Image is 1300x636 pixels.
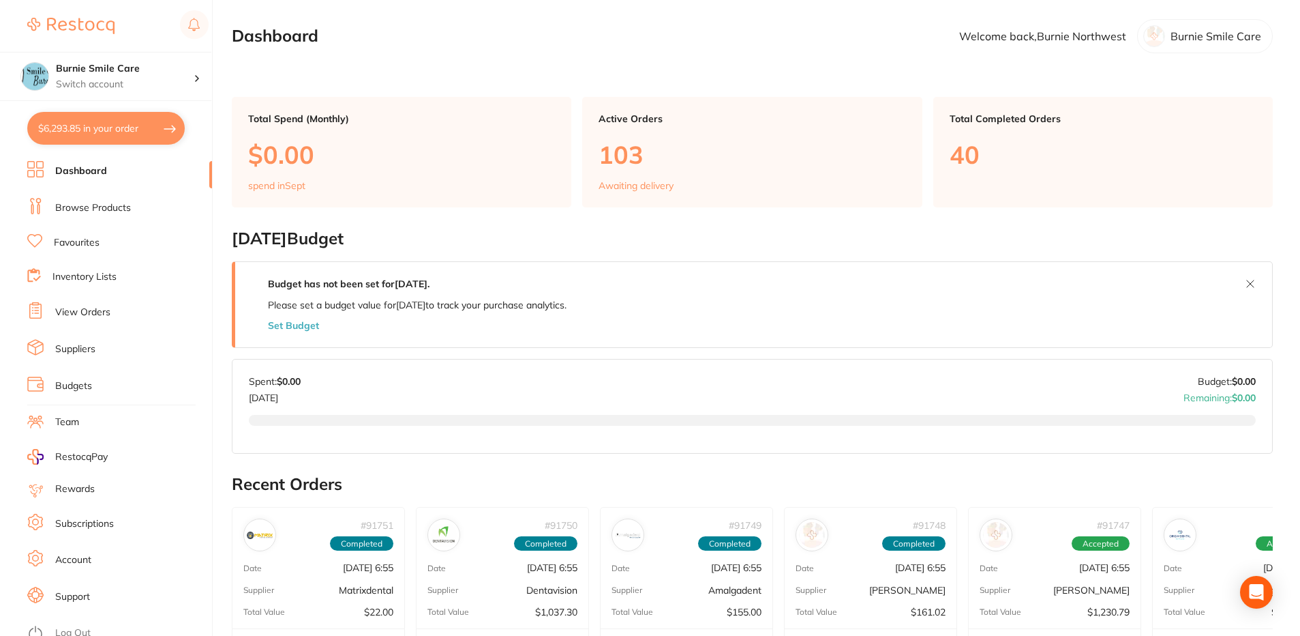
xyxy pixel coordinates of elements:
[980,586,1010,595] p: Supplier
[232,229,1273,248] h2: [DATE] Budget
[55,416,79,429] a: Team
[1164,607,1205,617] p: Total Value
[55,450,108,464] span: RestocqPay
[54,236,100,250] a: Favourites
[615,522,641,548] img: Amalgadent
[535,607,577,618] p: $1,037.30
[1164,564,1182,573] p: Date
[611,564,630,573] p: Date
[983,522,1009,548] img: Henry Schein Halas
[27,112,185,145] button: $6,293.85 in your order
[55,343,95,356] a: Suppliers
[427,564,446,573] p: Date
[27,449,108,465] a: RestocqPay
[545,519,577,530] p: # 91750
[56,62,194,76] h4: Burnie Smile Care
[1232,375,1256,388] strong: $0.00
[27,18,115,34] img: Restocq Logo
[27,449,44,465] img: RestocqPay
[911,607,946,618] p: $161.02
[232,27,318,46] h2: Dashboard
[248,141,555,169] p: $0.00
[248,180,305,191] p: spend in Sept
[55,164,107,178] a: Dashboard
[698,536,761,551] span: Completed
[950,141,1256,169] p: 40
[431,522,457,548] img: Dentavision
[277,375,301,388] strong: $0.00
[330,536,393,551] span: Completed
[599,113,905,124] p: Active Orders
[427,586,458,595] p: Supplier
[339,585,393,596] p: Matrixdental
[582,97,922,207] a: Active Orders103Awaiting delivery
[796,564,814,573] p: Date
[913,519,946,530] p: # 91748
[1170,30,1261,42] p: Burnie Smile Care
[882,536,946,551] span: Completed
[232,97,571,207] a: Total Spend (Monthly)$0.00spend inSept
[1183,387,1256,403] p: Remaining:
[268,320,319,331] button: Set Budget
[364,607,393,618] p: $22.00
[599,141,905,169] p: 103
[243,586,274,595] p: Supplier
[950,113,1256,124] p: Total Completed Orders
[343,562,393,573] p: [DATE] 6:55
[727,607,761,618] p: $155.00
[514,536,577,551] span: Completed
[527,562,577,573] p: [DATE] 6:55
[21,63,48,90] img: Burnie Smile Care
[55,379,92,393] a: Budgets
[1232,392,1256,404] strong: $0.00
[526,585,577,596] p: Dentavision
[1198,376,1256,387] p: Budget:
[796,586,826,595] p: Supplier
[268,300,566,310] p: Please set a budget value for [DATE] to track your purchase analytics.
[249,376,301,387] p: Spent:
[711,562,761,573] p: [DATE] 6:55
[599,180,674,191] p: Awaiting delivery
[1167,522,1193,548] img: Origin Dental
[1087,607,1130,618] p: $1,230.79
[27,10,115,42] a: Restocq Logo
[729,519,761,530] p: # 91749
[933,97,1273,207] a: Total Completed Orders40
[243,607,285,617] p: Total Value
[611,607,653,617] p: Total Value
[796,607,837,617] p: Total Value
[1240,576,1273,609] div: Open Intercom Messenger
[55,590,90,604] a: Support
[55,482,95,496] a: Rewards
[895,562,946,573] p: [DATE] 6:55
[1072,536,1130,551] span: Accepted
[232,475,1273,494] h2: Recent Orders
[361,519,393,530] p: # 91751
[56,78,194,91] p: Switch account
[980,564,998,573] p: Date
[980,607,1021,617] p: Total Value
[611,586,642,595] p: Supplier
[1053,585,1130,596] p: [PERSON_NAME]
[55,201,131,215] a: Browse Products
[1097,519,1130,530] p: # 91747
[243,564,262,573] p: Date
[869,585,946,596] p: [PERSON_NAME]
[268,278,429,290] strong: Budget has not been set for [DATE] .
[959,30,1126,42] p: Welcome back, Burnie Northwest
[55,306,110,319] a: View Orders
[799,522,825,548] img: Adam Dental
[427,607,469,617] p: Total Value
[52,270,117,284] a: Inventory Lists
[248,113,555,124] p: Total Spend (Monthly)
[249,387,301,403] p: [DATE]
[1164,586,1194,595] p: Supplier
[247,522,273,548] img: Matrixdental
[55,517,114,531] a: Subscriptions
[1079,562,1130,573] p: [DATE] 6:55
[55,553,91,567] a: Account
[708,585,761,596] p: Amalgadent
